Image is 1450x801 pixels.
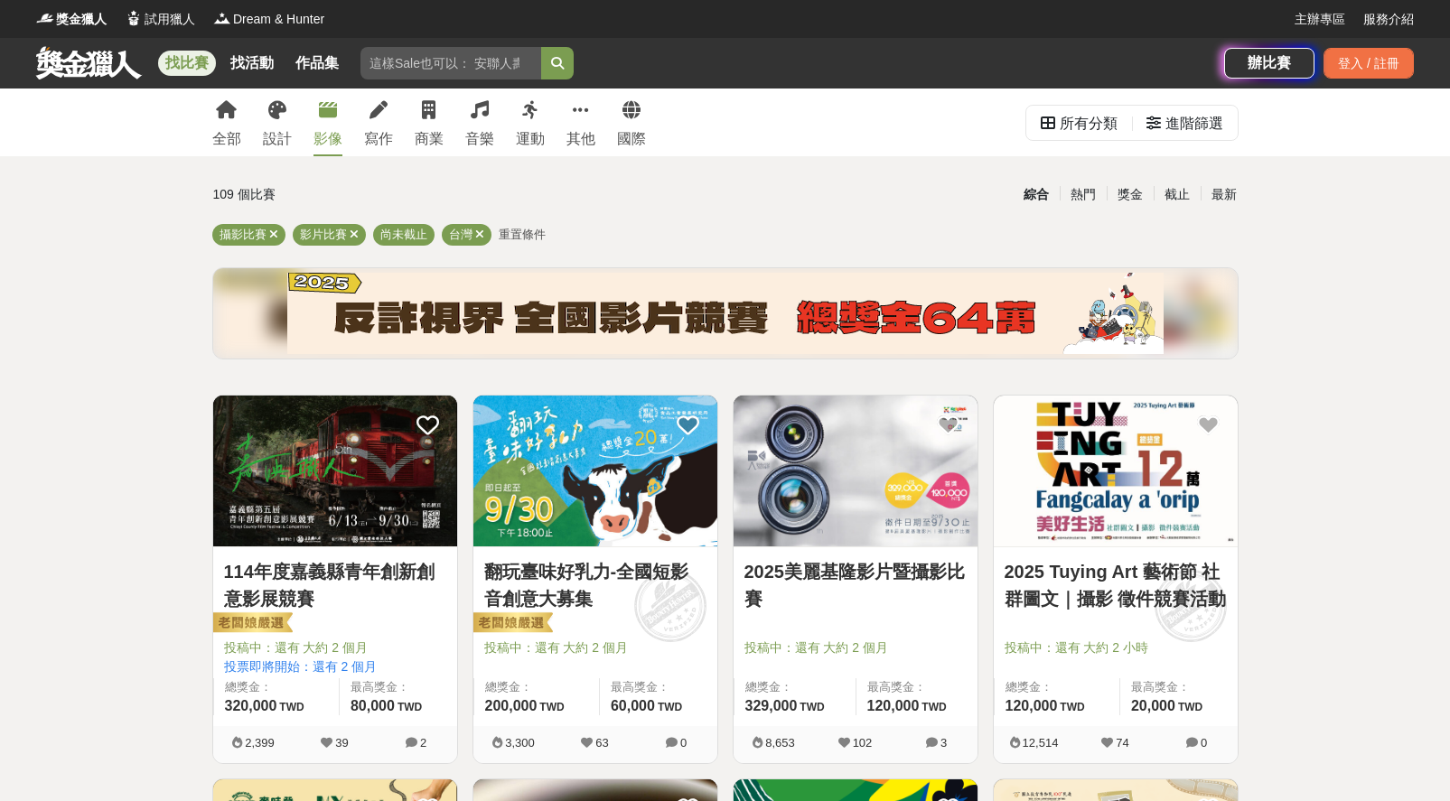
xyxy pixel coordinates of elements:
[465,128,494,150] div: 音樂
[1178,701,1202,713] span: TWD
[224,657,446,676] span: 投票即將開始：還有 2 個月
[351,678,446,696] span: 最高獎金：
[210,611,293,637] img: 老闆娘嚴選
[485,678,588,696] span: 總獎金：
[449,228,472,241] span: 台灣
[225,678,328,696] span: 總獎金：
[867,678,967,696] span: 最高獎金：
[1107,179,1154,210] div: 獎金
[1013,179,1060,210] div: 綜合
[516,128,545,150] div: 運動
[213,179,554,210] div: 109 個比賽
[539,701,564,713] span: TWD
[1224,48,1314,79] a: 辦比賽
[867,698,920,713] span: 120,000
[680,736,687,750] span: 0
[505,736,535,750] span: 3,300
[313,88,342,156] a: 影像
[744,638,967,657] span: 投稿中：還有 大約 2 個月
[1060,701,1084,713] span: TWD
[1154,179,1201,210] div: 截止
[351,698,395,713] span: 80,000
[1295,10,1345,29] a: 主辦專區
[223,51,281,76] a: 找活動
[465,88,494,156] a: 音樂
[1116,736,1128,750] span: 74
[360,47,541,79] input: 這樣Sale也可以： 安聯人壽創意銷售法募集
[1006,698,1058,713] span: 120,000
[263,128,292,150] div: 設計
[212,88,241,156] a: 全部
[1363,10,1414,29] a: 服務介紹
[279,701,304,713] span: TWD
[940,736,947,750] span: 3
[287,273,1164,354] img: b4b43df0-ce9d-4ec9-9998-1f8643ec197e.png
[1060,106,1118,142] div: 所有分類
[213,9,231,27] img: Logo
[415,88,444,156] a: 商業
[380,228,427,241] span: 尚未截止
[611,698,655,713] span: 60,000
[213,10,324,29] a: LogoDream & Hunter
[658,701,682,713] span: TWD
[745,698,798,713] span: 329,000
[1023,736,1059,750] span: 12,514
[1005,558,1227,612] a: 2025 Tuying Art 藝術節 社群圖文｜攝影 徵件競賽活動
[617,128,646,150] div: 國際
[473,396,717,546] img: Cover Image
[1060,179,1107,210] div: 熱門
[1201,179,1248,210] div: 最新
[224,558,446,612] a: 114年度嘉義縣青年創新創意影展競賽
[36,9,54,27] img: Logo
[617,88,646,156] a: 國際
[224,638,446,657] span: 投稿中：還有 大約 2 個月
[1006,678,1109,696] span: 總獎金：
[212,128,241,150] div: 全部
[300,228,347,241] span: 影片比賽
[611,678,706,696] span: 最高獎金：
[335,736,348,750] span: 39
[233,10,324,29] span: Dream & Hunter
[484,558,706,612] a: 翻玩臺味好乳力-全國短影音創意大募集
[744,558,967,612] a: 2025美麗基隆影片暨攝影比賽
[994,396,1238,547] a: Cover Image
[364,128,393,150] div: 寫作
[56,10,107,29] span: 獎金獵人
[485,698,538,713] span: 200,000
[484,638,706,657] span: 投稿中：還有 大約 2 個月
[765,736,795,750] span: 8,653
[566,88,595,156] a: 其他
[853,736,873,750] span: 102
[566,128,595,150] div: 其他
[145,10,195,29] span: 試用獵人
[288,51,346,76] a: 作品集
[245,736,275,750] span: 2,399
[1131,698,1175,713] span: 20,000
[213,396,457,546] img: Cover Image
[364,88,393,156] a: 寫作
[415,128,444,150] div: 商業
[470,611,553,637] img: 老闆娘嚴選
[125,10,195,29] a: Logo試用獵人
[398,701,422,713] span: TWD
[1131,678,1227,696] span: 最高獎金：
[1005,638,1227,657] span: 投稿中：還有 大約 2 小時
[225,698,277,713] span: 320,000
[1165,106,1223,142] div: 進階篩選
[220,228,267,241] span: 攝影比賽
[745,678,845,696] span: 總獎金：
[800,701,824,713] span: TWD
[1324,48,1414,79] div: 登入 / 註冊
[36,10,107,29] a: Logo獎金獵人
[595,736,608,750] span: 63
[125,9,143,27] img: Logo
[158,51,216,76] a: 找比賽
[499,228,546,241] span: 重置條件
[921,701,946,713] span: TWD
[734,396,978,546] img: Cover Image
[313,128,342,150] div: 影像
[263,88,292,156] a: 設計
